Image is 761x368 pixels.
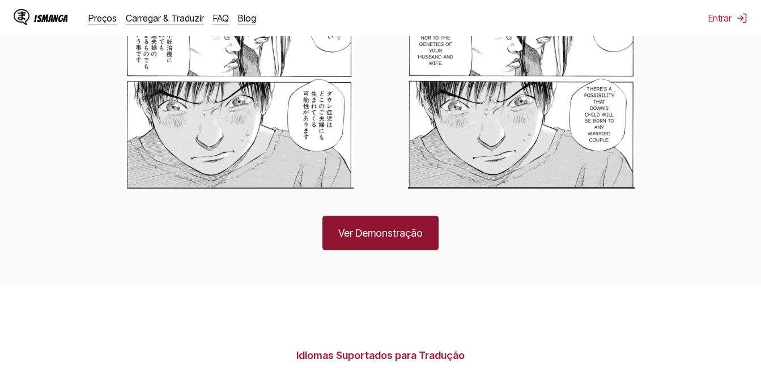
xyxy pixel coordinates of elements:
h2: Idiomas Suportados para Tradução [120,349,641,361]
a: Preços [88,12,117,24]
a: IsManga LogoIsManga [14,9,88,27]
div: IsManga [34,13,68,24]
a: FAQ [213,12,229,24]
a: Ver Demonstração [322,216,439,250]
a: Carregar & Traduzir [126,12,204,24]
img: Sign out [736,12,747,24]
a: Blog [238,12,256,24]
img: IsManga Logo [14,9,29,25]
button: Entrar [708,12,747,24]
